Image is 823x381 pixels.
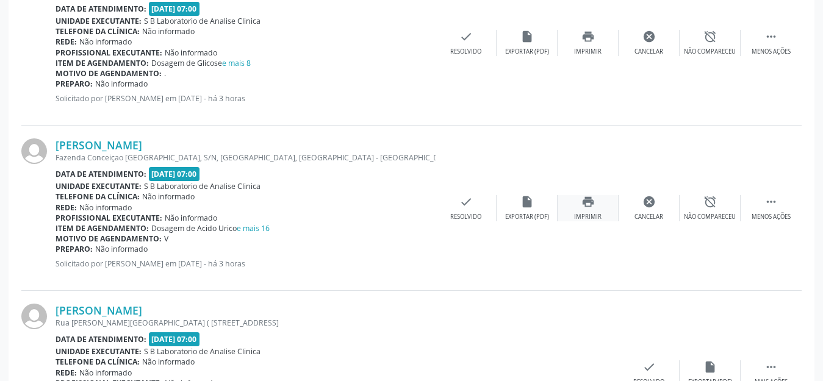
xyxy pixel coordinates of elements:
div: Resolvido [450,48,481,56]
div: Menos ações [752,48,791,56]
div: Exportar (PDF) [505,213,549,221]
div: Não compareceu [684,48,736,56]
b: Telefone da clínica: [56,357,140,367]
span: S B Laboratorio de Analise Clinica [144,181,261,191]
b: Profissional executante: [56,48,162,58]
b: Telefone da clínica: [56,191,140,202]
i: print [581,30,595,43]
i:  [764,360,778,374]
b: Unidade executante: [56,16,142,26]
span: Não informado [142,357,195,367]
b: Unidade executante: [56,181,142,191]
a: e mais 8 [222,58,251,68]
div: Resolvido [450,213,481,221]
b: Rede: [56,202,77,213]
b: Preparo: [56,79,93,89]
b: Motivo de agendamento: [56,68,162,79]
span: Não informado [79,368,132,378]
p: Solicitado por [PERSON_NAME] em [DATE] - há 3 horas [56,258,436,269]
span: Não informado [95,244,148,254]
span: [DATE] 07:00 [149,2,200,16]
b: Data de atendimento: [56,4,146,14]
i: alarm_off [703,195,717,208]
span: S B Laboratorio de Analise Clinica [144,16,261,26]
b: Motivo de agendamento: [56,233,162,244]
i: insert_drive_file [703,360,717,374]
i:  [764,30,778,43]
div: Fazenda Conceiçao [GEOGRAPHIC_DATA], S/N, [GEOGRAPHIC_DATA], [GEOGRAPHIC_DATA] - [GEOGRAPHIC_DATA] [56,152,436,163]
span: Não informado [142,191,195,202]
b: Rede: [56,368,77,378]
i: cancel [642,195,656,208]
span: Não informado [165,213,217,223]
b: Data de atendimento: [56,169,146,179]
i: cancel [642,30,656,43]
span: [DATE] 07:00 [149,332,200,346]
b: Telefone da clínica: [56,26,140,37]
div: Rua [PERSON_NAME][GEOGRAPHIC_DATA] ( [STREET_ADDRESS] [56,318,619,328]
span: Dosagem de Glicose [151,58,251,68]
span: V [164,233,168,244]
b: Unidade executante: [56,346,142,357]
div: Menos ações [752,213,791,221]
span: Não informado [79,37,132,47]
span: Dosagem de Acido Urico [151,223,270,233]
img: img [21,138,47,164]
div: Não compareceu [684,213,736,221]
div: Imprimir [574,213,602,221]
p: Solicitado por [PERSON_NAME] em [DATE] - há 3 horas [56,93,436,104]
i: check [642,360,656,374]
a: [PERSON_NAME] [56,138,142,152]
i: check [459,30,473,43]
span: . [164,68,166,79]
a: e mais 16 [237,223,270,233]
i: insert_drive_file [520,30,534,43]
span: Não informado [95,79,148,89]
div: Cancelar [634,213,663,221]
span: Não informado [79,202,132,213]
span: [DATE] 07:00 [149,167,200,181]
div: Exportar (PDF) [505,48,549,56]
div: Imprimir [574,48,602,56]
i: print [581,195,595,208]
i:  [764,195,778,208]
span: Não informado [165,48,217,58]
i: check [459,195,473,208]
b: Rede: [56,37,77,47]
i: alarm_off [703,30,717,43]
b: Profissional executante: [56,213,162,223]
div: Cancelar [634,48,663,56]
span: S B Laboratorio de Analise Clinica [144,346,261,357]
a: [PERSON_NAME] [56,304,142,317]
span: Não informado [142,26,195,37]
b: Item de agendamento: [56,58,149,68]
b: Item de agendamento: [56,223,149,233]
i: insert_drive_file [520,195,534,208]
img: img [21,304,47,329]
b: Preparo: [56,244,93,254]
b: Data de atendimento: [56,334,146,344]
